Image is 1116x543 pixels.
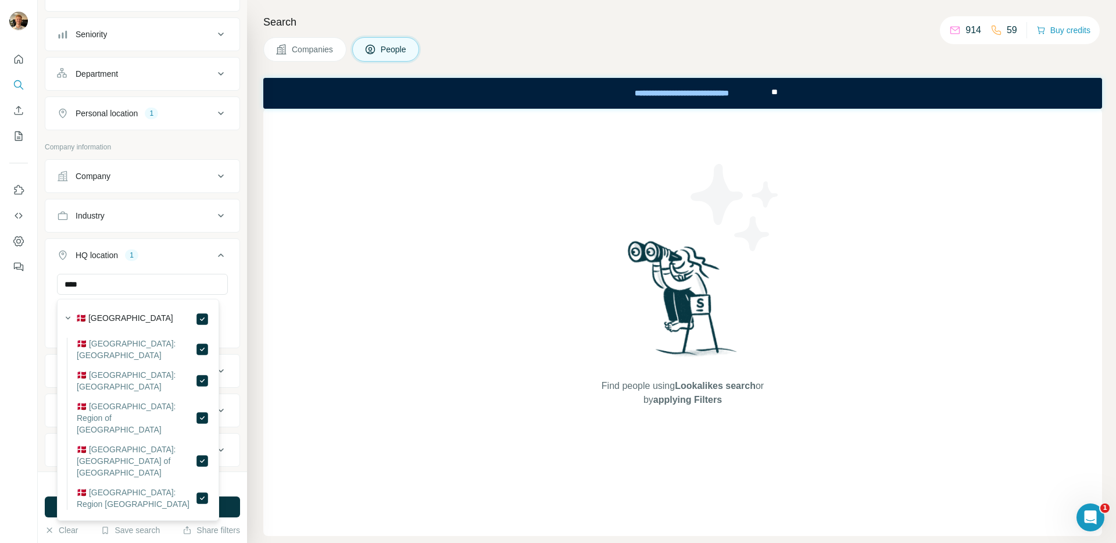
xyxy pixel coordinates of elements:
[9,126,28,147] button: My lists
[101,524,160,536] button: Save search
[76,249,118,261] div: HQ location
[77,444,195,478] label: 🇩🇰 [GEOGRAPHIC_DATA]: [GEOGRAPHIC_DATA] of [GEOGRAPHIC_DATA]
[263,78,1102,109] iframe: Banner
[1007,23,1017,37] p: 59
[77,338,195,361] label: 🇩🇰 [GEOGRAPHIC_DATA]: [GEOGRAPHIC_DATA]
[45,202,239,230] button: Industry
[45,162,239,190] button: Company
[9,49,28,70] button: Quick start
[76,108,138,119] div: Personal location
[653,395,722,405] span: applying Filters
[675,381,756,391] span: Lookalikes search
[145,108,158,119] div: 1
[77,401,195,435] label: 🇩🇰 [GEOGRAPHIC_DATA]: Region of [GEOGRAPHIC_DATA]
[683,155,788,260] img: Surfe Illustration - Stars
[9,205,28,226] button: Use Surfe API
[45,436,239,464] button: Technologies
[45,241,239,274] button: HQ location1
[76,210,105,222] div: Industry
[45,142,240,152] p: Company information
[45,60,239,88] button: Department
[1036,22,1090,38] button: Buy credits
[623,238,743,367] img: Surfe Illustration - Woman searching with binoculars
[45,396,239,424] button: Employees (size)
[125,250,138,260] div: 1
[1076,503,1104,531] iframe: Intercom live chat
[76,28,107,40] div: Seniority
[9,12,28,30] img: Avatar
[9,231,28,252] button: Dashboard
[45,99,239,127] button: Personal location1
[77,369,195,392] label: 🇩🇰 [GEOGRAPHIC_DATA]: [GEOGRAPHIC_DATA]
[263,14,1102,30] h4: Search
[45,357,239,385] button: Annual revenue ($)
[9,256,28,277] button: Feedback
[45,496,240,517] button: Run search
[965,23,981,37] p: 914
[76,312,173,326] label: 🇩🇰 [GEOGRAPHIC_DATA]
[183,524,240,536] button: Share filters
[77,487,195,510] label: 🇩🇰 [GEOGRAPHIC_DATA]: Region [GEOGRAPHIC_DATA]
[76,68,118,80] div: Department
[45,524,78,536] button: Clear
[589,379,775,407] span: Find people using or by
[76,170,110,182] div: Company
[9,74,28,95] button: Search
[45,20,239,48] button: Seniority
[1100,503,1110,513] span: 1
[292,44,334,55] span: Companies
[9,100,28,121] button: Enrich CSV
[9,180,28,201] button: Use Surfe on LinkedIn
[381,44,407,55] span: People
